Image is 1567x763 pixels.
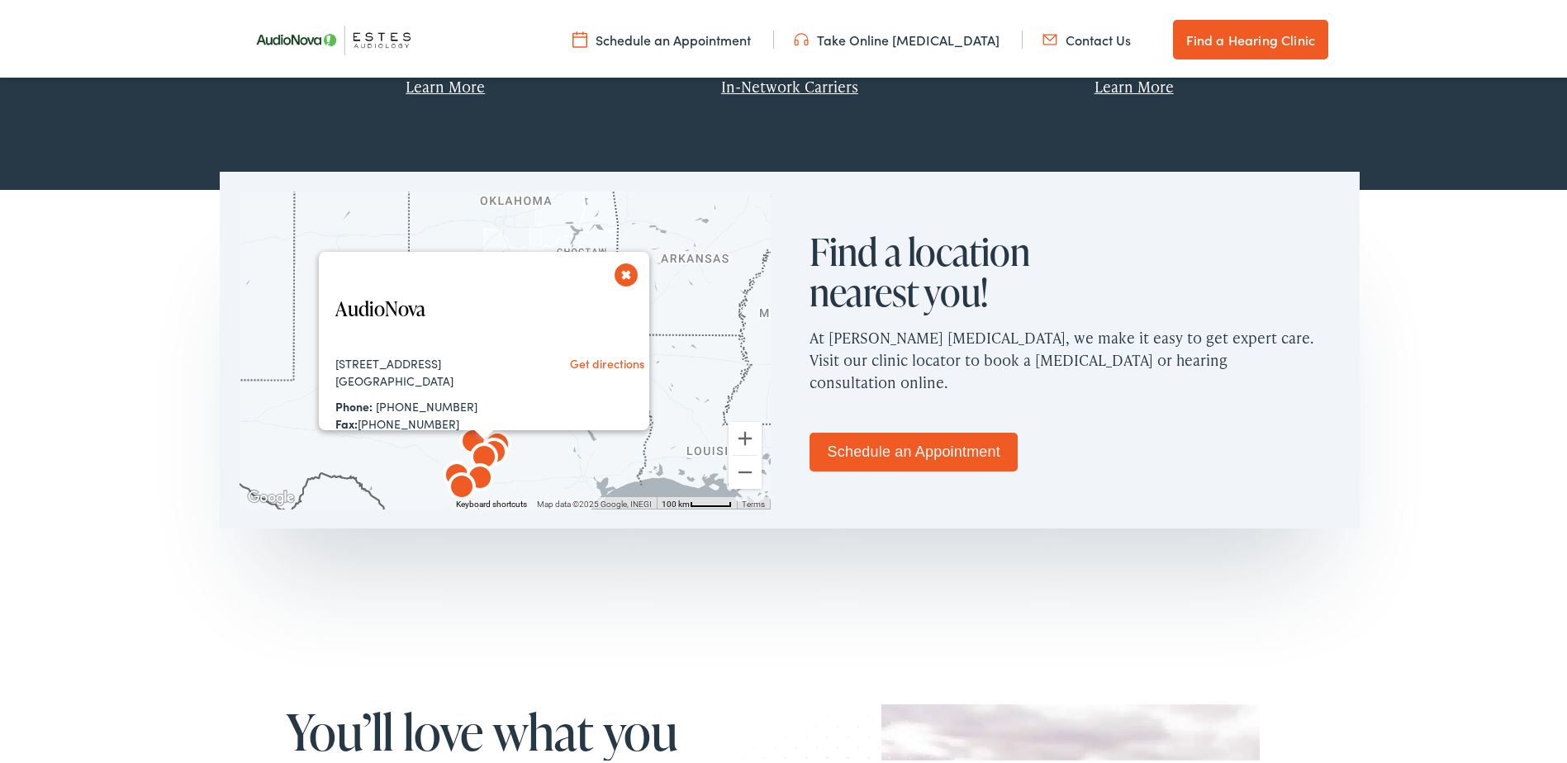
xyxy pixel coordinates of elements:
a: Learn More [406,73,485,93]
p: At [PERSON_NAME] [MEDICAL_DATA], we make it easy to get expert care. Visit our clinic locator to ... [810,310,1340,403]
div: [STREET_ADDRESS] [335,352,523,369]
div: AudioNova [453,420,493,460]
button: Keyboard shortcuts [456,495,527,507]
a: Find a Hearing Clinic [1173,17,1328,56]
div: AudioNova [442,466,482,505]
span: You’ll [286,701,393,756]
div: [GEOGRAPHIC_DATA] [335,369,523,386]
a: Schedule an Appointment [810,429,1018,468]
button: Zoom out [729,453,762,486]
h2: Find a location nearest you! [810,228,1074,310]
a: Get directions [570,352,644,368]
a: [PHONE_NUMBER] [376,395,477,411]
span: what [492,701,594,756]
div: AudioNova [724,425,763,465]
span: 100 km [662,496,690,505]
a: In-Network Carriers [721,73,858,93]
img: Google [244,484,298,505]
a: Open this area in Google Maps (opens a new window) [244,484,298,505]
div: AudioNova [460,457,500,496]
button: Zoom in [729,419,762,452]
span: you [603,701,677,756]
a: Learn More [1095,73,1174,93]
strong: Phone: [335,395,373,411]
button: Map Scale: 100 km per 47 pixels [657,494,737,505]
span: Map data ©2025 Google, INEGI [537,496,652,505]
a: Contact Us [1042,27,1131,45]
div: AudioNova [464,436,504,476]
a: Take Online [MEDICAL_DATA] [794,27,1000,45]
a: Schedule an Appointment [572,27,751,45]
a: AudioNova [335,291,425,319]
a: Terms [742,496,765,505]
strong: Fax: [335,412,358,429]
div: AudioNova [437,454,477,494]
button: Close [612,257,641,286]
span: love [403,701,483,756]
img: utility icon [1042,27,1057,45]
div: [PHONE_NUMBER] [335,412,523,429]
img: utility icon [794,27,809,45]
img: utility icon [572,27,587,45]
